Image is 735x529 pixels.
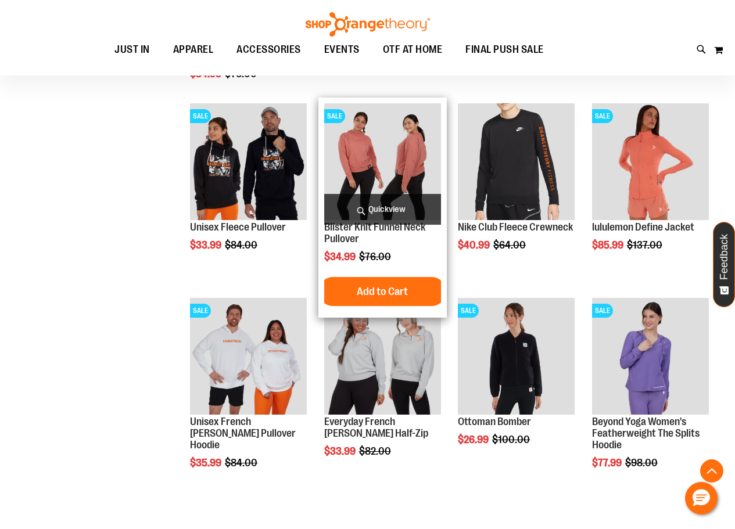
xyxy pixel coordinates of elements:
img: Product image for Everyday French Terry 1/2 Zip [324,298,441,415]
a: Quickview [324,194,441,225]
a: Ottoman Bomber [458,416,531,427]
span: SALE [190,304,211,318]
a: Nike Club Fleece Crewneck [458,221,573,233]
span: $76.00 [359,251,393,262]
span: SALE [324,109,345,123]
span: $137.00 [627,239,664,251]
a: Product image for Nike Club Fleece Crewneck [458,103,575,222]
a: Product image for lululemon Define JacketSALE [592,103,709,222]
a: Product image for Ottoman BomberSALE [458,298,575,416]
span: SALE [592,109,613,123]
div: product [586,292,715,498]
a: EVENTS [313,37,371,63]
span: JUST IN [114,37,150,63]
span: $77.99 [592,457,623,469]
button: Hello, have a question? Let’s chat. [685,482,718,514]
a: Unisex Fleece Pullover [190,221,286,233]
a: Product image for Unisex French Terry Pullover HoodieSALE [190,298,307,416]
span: ACCESSORIES [236,37,301,63]
span: $33.99 [324,445,357,457]
div: product [452,98,580,280]
span: $82.00 [359,445,393,457]
img: Product image for Beyond Yoga Womens Featherweight The Splits Hoodie [592,298,709,415]
span: SALE [190,109,211,123]
span: OTF AT HOME [383,37,443,63]
div: product [184,292,313,498]
a: Product image for Everyday French Terry 1/2 ZipSALE [324,298,441,416]
img: Product image for Nike Club Fleece Crewneck [458,103,575,220]
a: Product image for Blister Knit Funnelneck PulloverSALE [324,103,441,222]
span: $40.99 [458,239,492,251]
button: Back To Top [700,459,723,483]
button: Feedback - Show survey [713,222,735,307]
a: ACCESSORIES [225,37,313,63]
a: JUST IN [103,37,162,63]
img: Product image for lululemon Define Jacket [592,103,709,220]
span: Add to Cart [357,285,408,298]
span: $26.99 [458,434,490,445]
img: Shop Orangetheory [304,12,432,37]
a: Everyday French [PERSON_NAME] Half-Zip [324,416,428,439]
a: Unisex French [PERSON_NAME] Pullover Hoodie [190,416,296,451]
span: $98.00 [625,457,659,469]
img: Product image for Unisex French Terry Pullover Hoodie [190,298,307,415]
a: APPAREL [162,37,225,63]
span: APPAREL [173,37,214,63]
span: $34.99 [324,251,357,262]
span: SALE [458,304,479,318]
div: product [586,98,715,280]
span: $100.00 [492,434,532,445]
span: $84.00 [225,457,259,469]
a: Product image for Unisex Fleece PulloverSALE [190,103,307,222]
img: Product image for Unisex Fleece Pullover [190,103,307,220]
span: $84.00 [225,239,259,251]
a: FINAL PUSH SALE [454,37,555,63]
div: product [318,292,447,487]
span: $64.00 [493,239,528,251]
a: Product image for Beyond Yoga Womens Featherweight The Splits HoodieSALE [592,298,709,416]
span: FINAL PUSH SALE [465,37,544,63]
img: Product image for Ottoman Bomber [458,298,575,415]
span: $33.99 [190,239,223,251]
span: $35.99 [190,457,223,469]
span: SALE [592,304,613,318]
span: $85.99 [592,239,625,251]
div: product [184,98,313,280]
button: Add to Cart [318,277,446,306]
a: OTF AT HOME [371,37,454,63]
a: Beyond Yoga Women's Featherweight The Splits Hoodie [592,416,700,451]
a: Blister Knit Funnel Neck Pullover [324,221,425,244]
div: product [318,98,447,318]
a: lululemon Define Jacket [592,221,694,233]
span: Feedback [719,234,730,280]
img: Product image for Blister Knit Funnelneck Pullover [324,103,441,220]
div: product [452,292,580,475]
span: EVENTS [324,37,360,63]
